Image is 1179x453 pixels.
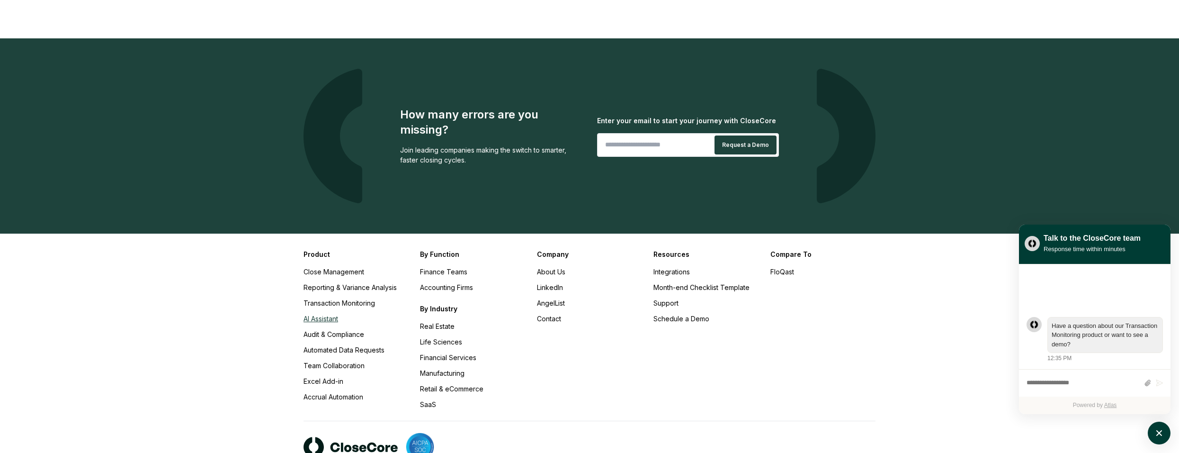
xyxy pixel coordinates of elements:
h3: Resources [653,249,759,259]
a: SaaS [420,400,436,408]
a: Audit & Compliance [304,330,364,338]
h3: By Industry [420,304,525,314]
a: Integrations [653,268,690,276]
a: AI Assistant [304,315,338,323]
div: atlas-ticket [1019,264,1170,414]
img: yblje5SQxOoZuw2TcITt_icon.png [1025,236,1040,251]
img: logo [304,69,362,203]
a: Accrual Automation [304,393,363,401]
div: How many errors are you missing? [400,107,582,137]
a: Support [653,299,679,307]
a: Excel Add-in [304,377,343,385]
div: Talk to the CloseCore team [1044,233,1141,244]
div: atlas-message-text [1052,321,1159,349]
a: FloQast [770,268,794,276]
a: Month-end Checklist Template [653,283,750,291]
a: Transaction Monitoring [304,299,375,307]
img: logo [817,69,875,203]
a: About Us [537,268,565,276]
button: atlas-launcher [1148,422,1170,444]
button: Attach files by clicking or dropping files here [1144,379,1151,387]
div: Join leading companies making the switch to smarter, faster closing cycles. [400,145,582,165]
a: Financial Services [420,353,476,362]
div: 12:35 PM [1047,354,1072,362]
a: LinkedIn [537,283,563,291]
a: Life Sciences [420,338,462,346]
a: AngelList [537,299,565,307]
a: Schedule a Demo [653,315,709,323]
h3: Company [537,249,642,259]
a: Retail & eCommerce [420,385,483,393]
a: Manufacturing [420,369,464,377]
div: Powered by [1019,397,1170,414]
a: Reporting & Variance Analysis [304,283,397,291]
h3: By Function [420,249,525,259]
div: atlas-window [1019,225,1170,414]
a: Finance Teams [420,268,467,276]
div: Response time within minutes [1044,244,1141,254]
a: Atlas [1104,402,1117,408]
a: Close Management [304,268,364,276]
a: Accounting Firms [420,283,473,291]
a: Automated Data Requests [304,346,384,354]
div: atlas-composer [1027,374,1163,392]
a: Contact [537,315,561,323]
div: atlas-message [1027,317,1163,363]
div: atlas-message-bubble [1047,317,1163,353]
div: Monday, October 6, 12:35 PM [1047,317,1163,363]
h3: Product [304,249,409,259]
div: Enter your email to start your journey with CloseCore [597,116,779,126]
div: atlas-message-author-avatar [1027,317,1042,332]
a: Team Collaboration [304,362,365,370]
a: Real Estate [420,322,455,330]
button: Request a Demo [715,136,777,154]
h3: Compare To [770,249,875,259]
